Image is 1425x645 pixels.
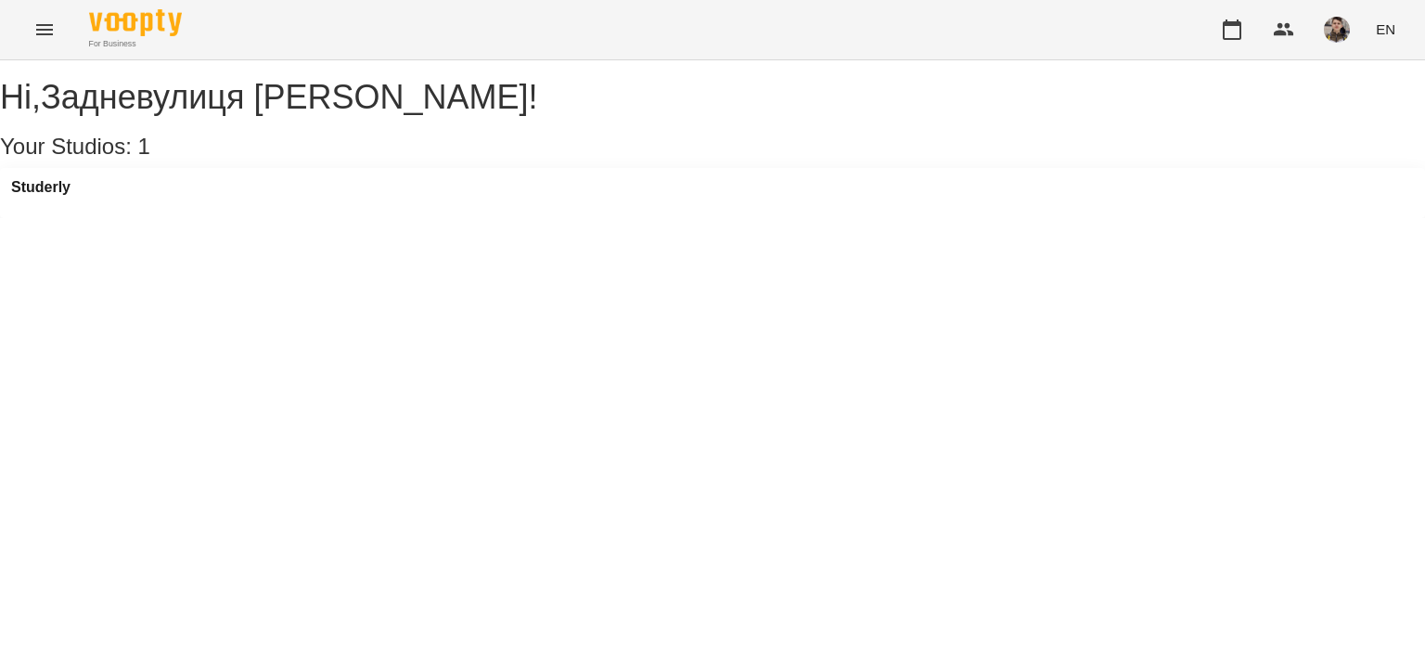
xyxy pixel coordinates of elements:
a: Studerly [11,179,71,196]
span: 1 [138,134,150,159]
button: Menu [22,7,67,52]
span: For Business [89,38,182,50]
button: EN [1368,12,1403,46]
img: Voopty Logo [89,9,182,36]
img: fc1e08aabc335e9c0945016fe01e34a0.jpg [1324,17,1350,43]
span: EN [1376,19,1395,39]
